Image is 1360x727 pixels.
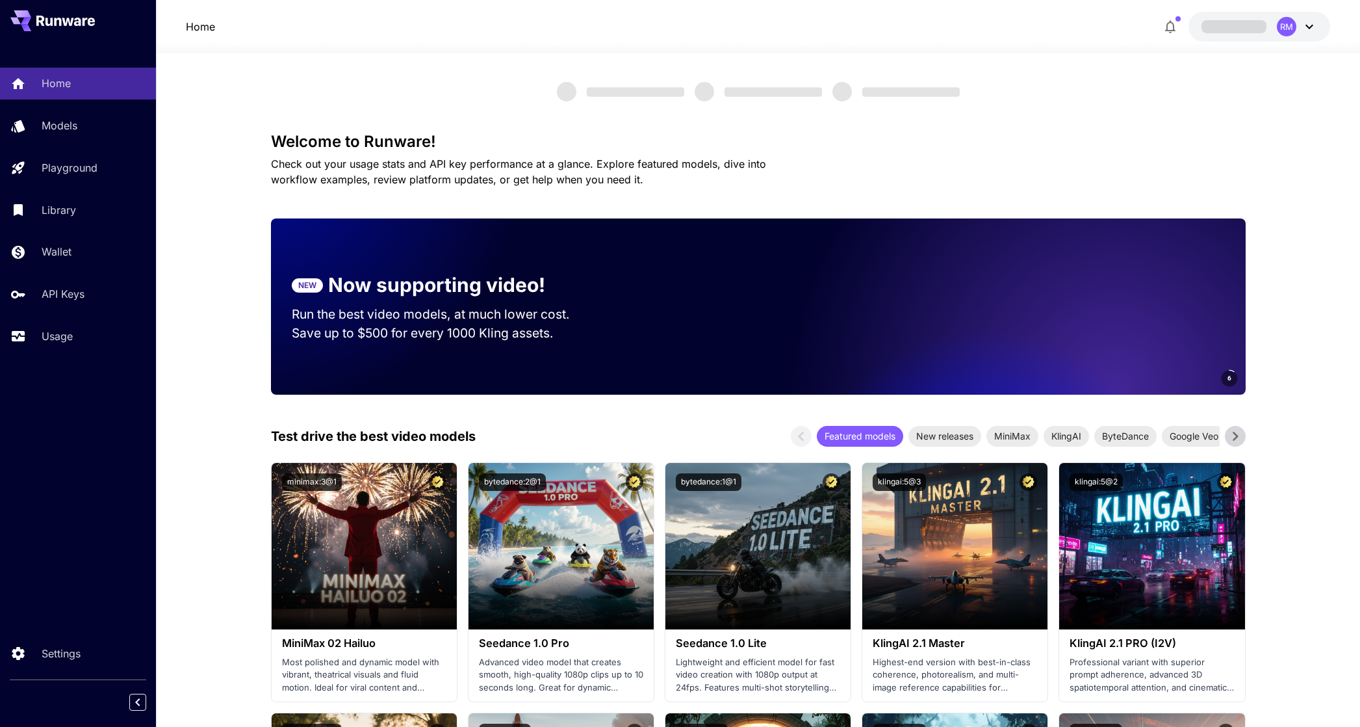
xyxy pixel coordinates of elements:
[282,637,446,650] h3: MiniMax 02 Hailuo
[908,429,981,443] span: New releases
[1070,656,1234,694] p: Professional variant with superior prompt adherence, advanced 3D spatiotemporal attention, and ci...
[1162,426,1226,447] div: Google Veo
[271,133,1246,151] h3: Welcome to Runware!
[1044,426,1089,447] div: KlingAI
[42,202,76,218] p: Library
[1162,429,1226,443] span: Google Veo
[479,656,643,694] p: Advanced video model that creates smooth, high-quality 1080p clips up to 10 seconds long. Great f...
[298,280,316,291] p: NEW
[908,426,981,447] div: New releases
[1217,473,1235,491] button: Certified Model – Vetted for best performance and includes a commercial license.
[1044,429,1089,443] span: KlingAI
[676,637,840,650] h3: Seedance 1.0 Lite
[873,656,1037,694] p: Highest-end version with best-in-class coherence, photorealism, and multi-image reference capabil...
[873,637,1037,650] h3: KlingAI 2.1 Master
[139,691,156,714] div: Collapse sidebar
[823,473,840,491] button: Certified Model – Vetted for best performance and includes a commercial license.
[1277,17,1296,36] div: RM
[1070,637,1234,650] h3: KlingAI 2.1 PRO (I2V)
[1070,473,1123,491] button: klingai:5@2
[282,473,342,491] button: minimax:3@1
[42,160,97,176] p: Playground
[1188,12,1330,42] button: RM
[42,328,73,344] p: Usage
[328,271,545,300] p: Now supporting video!
[272,463,457,629] img: alt
[986,429,1038,443] span: MiniMax
[873,473,926,491] button: klingai:5@3
[1094,426,1157,447] div: ByteDance
[292,305,595,324] p: Run the best video models, at much lower cost.
[986,426,1038,447] div: MiniMax
[817,426,903,447] div: Featured models
[1020,473,1037,491] button: Certified Model – Vetted for best performance and includes a commercial license.
[479,637,643,650] h3: Seedance 1.0 Pro
[42,286,84,302] p: API Keys
[479,473,546,491] button: bytedance:2@1
[186,19,215,34] nav: breadcrumb
[129,694,146,711] button: Collapse sidebar
[665,463,851,629] img: alt
[1094,429,1157,443] span: ByteDance
[468,463,654,629] img: alt
[1059,463,1244,629] img: alt
[429,473,446,491] button: Certified Model – Vetted for best performance and includes a commercial license.
[676,656,840,694] p: Lightweight and efficient model for fast video creation with 1080p output at 24fps. Features mult...
[282,656,446,694] p: Most polished and dynamic model with vibrant, theatrical visuals and fluid motion. Ideal for vira...
[817,429,903,443] span: Featured models
[42,75,71,91] p: Home
[626,473,643,491] button: Certified Model – Vetted for best performance and includes a commercial license.
[1227,373,1231,383] span: 6
[862,463,1047,629] img: alt
[271,427,476,446] p: Test drive the best video models
[186,19,215,34] a: Home
[271,157,766,186] span: Check out your usage stats and API key performance at a glance. Explore featured models, dive int...
[42,118,77,133] p: Models
[292,324,595,343] p: Save up to $500 for every 1000 Kling assets.
[676,473,741,491] button: bytedance:1@1
[42,646,81,661] p: Settings
[42,244,71,259] p: Wallet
